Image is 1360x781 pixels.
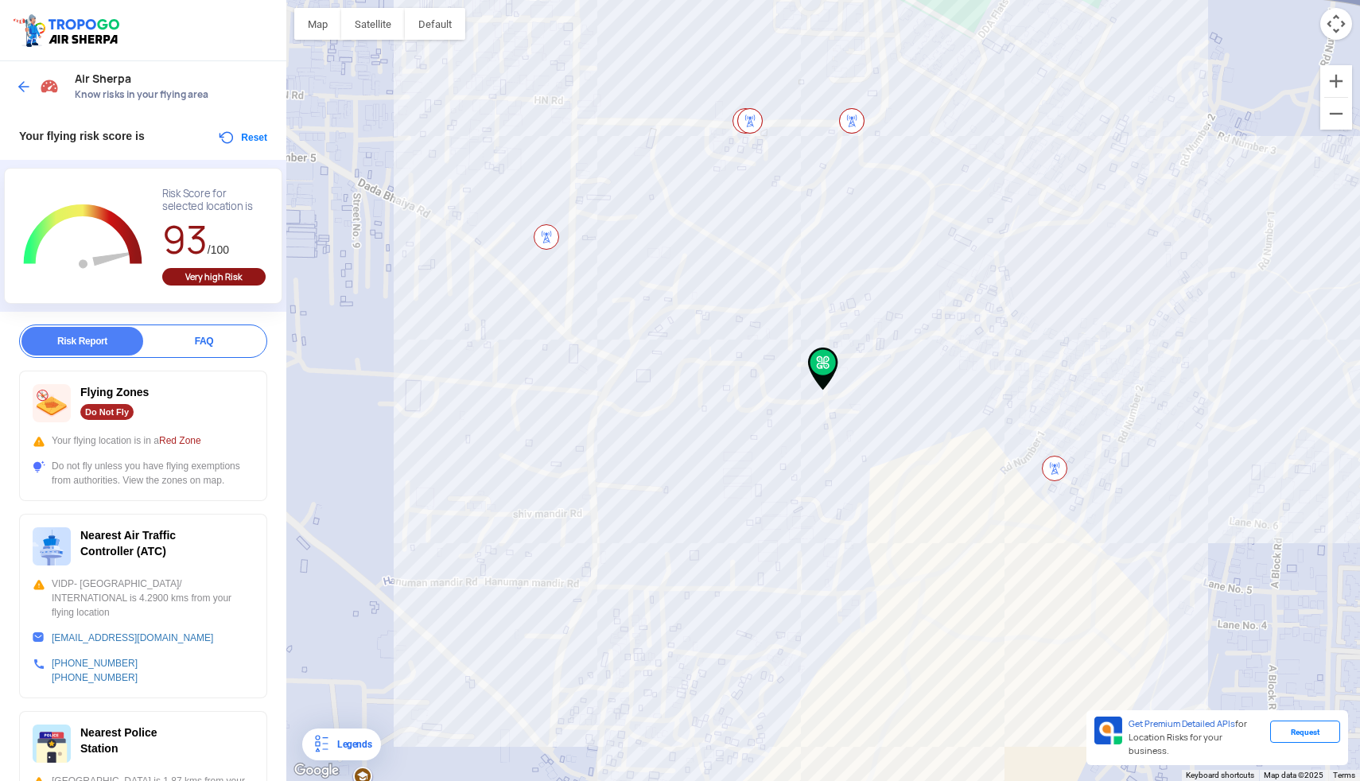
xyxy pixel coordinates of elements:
[1333,771,1355,779] a: Terms
[80,726,157,755] span: Nearest Police Station
[75,72,270,85] span: Air Sherpa
[341,8,405,40] button: Show satellite imagery
[12,12,125,49] img: ic_tgdronemaps.svg
[162,215,208,265] span: 93
[80,386,149,398] span: Flying Zones
[80,404,134,420] div: Do Not Fly
[143,327,265,356] div: FAQ
[1129,718,1235,729] span: Get Premium Detailed APIs
[17,188,150,287] g: Chart
[162,188,266,213] div: Risk Score for selected location is
[294,8,341,40] button: Show street map
[52,672,138,683] a: [PHONE_NUMBER]
[159,435,201,446] span: Red Zone
[16,79,32,95] img: ic_arrow_back_blue.svg
[290,760,343,781] img: Google
[1094,717,1122,744] img: Premium APIs
[33,459,254,488] div: Do not fly unless you have flying exemptions from authorities. View the zones on map.
[80,529,176,558] span: Nearest Air Traffic Controller (ATC)
[1186,770,1254,781] button: Keyboard shortcuts
[52,632,213,643] a: [EMAIL_ADDRESS][DOMAIN_NAME]
[1264,771,1323,779] span: Map data ©2025
[290,760,343,781] a: Open this area in Google Maps (opens a new window)
[312,735,331,754] img: Legends
[33,384,71,422] img: ic_nofly.svg
[33,433,254,448] div: Your flying location is in a
[1320,65,1352,97] button: Zoom in
[40,76,59,95] img: Risk Scores
[1270,721,1340,743] div: Request
[33,725,71,763] img: ic_police_station.svg
[21,327,143,356] div: Risk Report
[19,130,145,142] span: Your flying risk score is
[1320,98,1352,130] button: Zoom out
[1122,717,1270,759] div: for Location Risks for your business.
[52,658,138,669] a: [PHONE_NUMBER]
[33,577,254,620] div: VIDP- [GEOGRAPHIC_DATA]/ INTERNATIONAL is 4.2900 kms from your flying location
[33,527,71,565] img: ic_atc.svg
[208,243,229,256] span: /100
[217,128,267,147] button: Reset
[1320,8,1352,40] button: Map camera controls
[162,268,266,286] div: Very high Risk
[331,735,371,754] div: Legends
[75,88,270,101] span: Know risks in your flying area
